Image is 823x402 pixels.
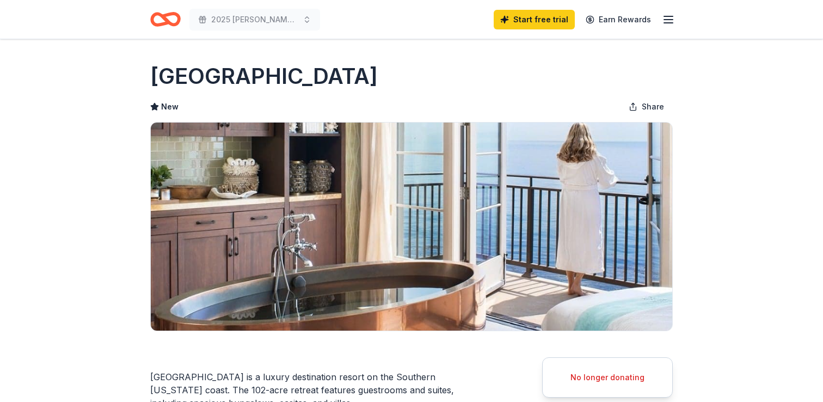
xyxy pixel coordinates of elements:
a: Start free trial [494,10,575,29]
h1: [GEOGRAPHIC_DATA] [150,61,378,92]
a: Earn Rewards [579,10,658,29]
button: Share [620,96,673,118]
span: 2025 [PERSON_NAME] Classic Golf Tournament [211,13,298,26]
div: No longer donating [556,371,659,384]
a: Home [150,7,181,32]
span: Share [642,100,664,113]
img: Image for Terranea Resort [151,123,672,331]
span: New [161,100,179,113]
button: 2025 [PERSON_NAME] Classic Golf Tournament [189,9,320,31]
